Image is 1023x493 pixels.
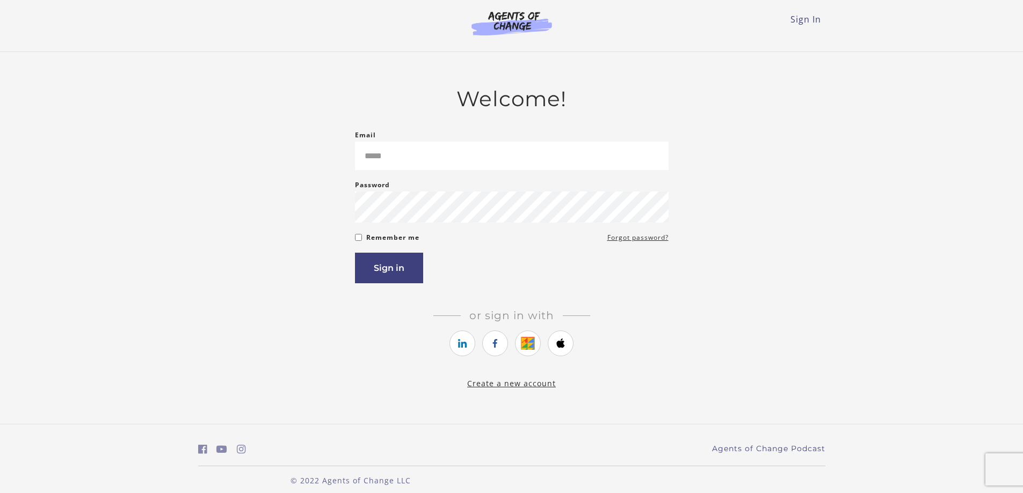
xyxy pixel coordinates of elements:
[216,444,227,454] i: https://www.youtube.com/c/AgentsofChangeTestPrepbyMeaganMitchell (Open in a new window)
[461,309,563,322] span: Or sign in with
[449,330,475,356] a: https://courses.thinkific.com/users/auth/linkedin?ss%5Breferral%5D=&ss%5Buser_return_to%5D=&ss%5B...
[355,179,390,192] label: Password
[790,13,821,25] a: Sign In
[198,475,503,486] p: © 2022 Agents of Change LLC
[198,442,207,457] a: https://www.facebook.com/groups/aswbtestprep (Open in a new window)
[198,444,207,454] i: https://www.facebook.com/groups/aswbtestprep (Open in a new window)
[607,231,669,244] a: Forgot password?
[237,444,246,454] i: https://www.instagram.com/agentsofchangeprep/ (Open in a new window)
[482,330,508,356] a: https://courses.thinkific.com/users/auth/facebook?ss%5Breferral%5D=&ss%5Buser_return_to%5D=&ss%5B...
[467,378,556,388] a: Create a new account
[355,253,423,283] button: Sign in
[237,442,246,457] a: https://www.instagram.com/agentsofchangeprep/ (Open in a new window)
[548,330,574,356] a: https://courses.thinkific.com/users/auth/apple?ss%5Breferral%5D=&ss%5Buser_return_to%5D=&ss%5Bvis...
[366,231,419,244] label: Remember me
[515,330,541,356] a: https://courses.thinkific.com/users/auth/google?ss%5Breferral%5D=&ss%5Buser_return_to%5D=&ss%5Bvi...
[355,129,376,142] label: Email
[712,443,825,454] a: Agents of Change Podcast
[460,11,563,35] img: Agents of Change Logo
[216,442,227,457] a: https://www.youtube.com/c/AgentsofChangeTestPrepbyMeaganMitchell (Open in a new window)
[355,86,669,112] h2: Welcome!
